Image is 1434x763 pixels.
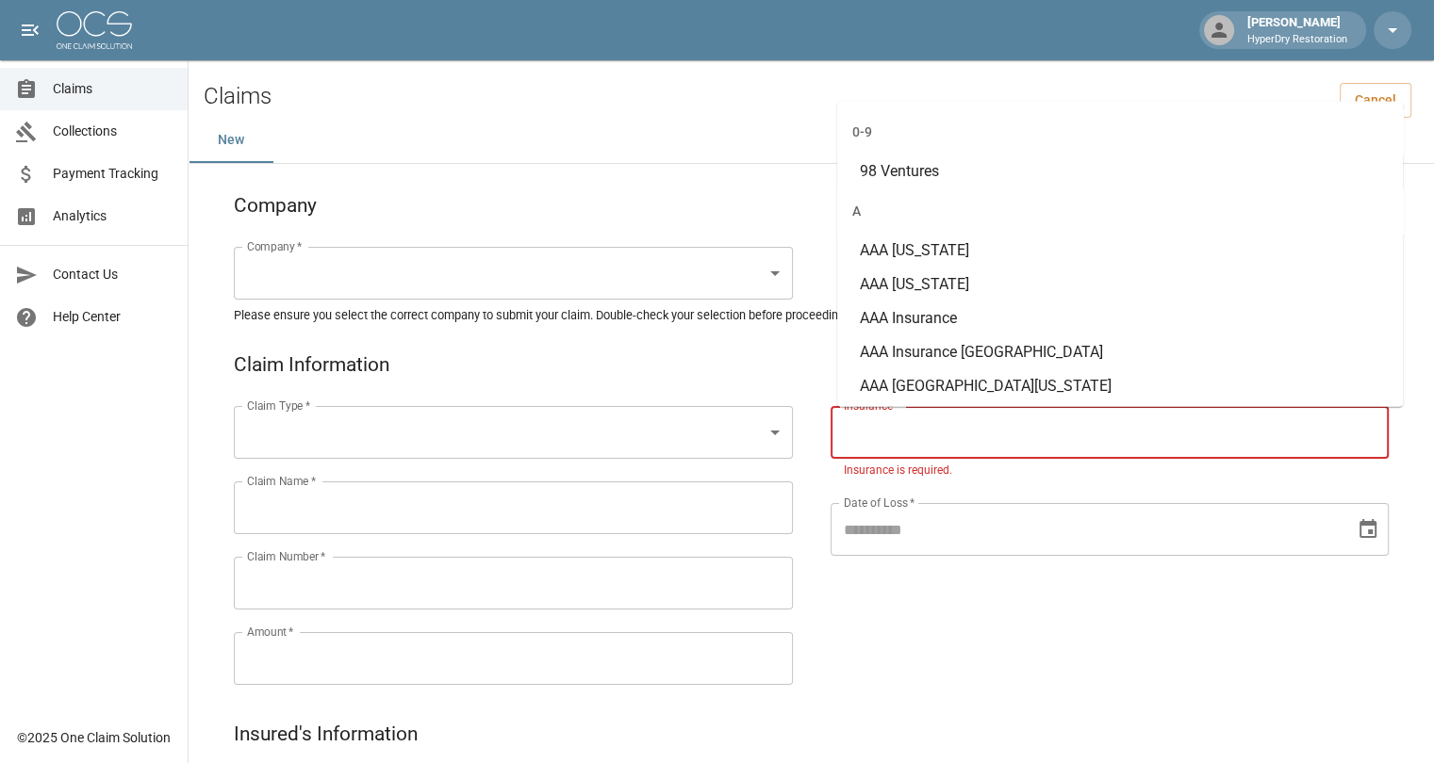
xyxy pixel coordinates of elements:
[247,473,316,489] label: Claim Name
[844,495,915,511] label: Date of Loss
[837,188,1403,234] div: A
[1349,511,1387,548] button: Choose date
[11,11,49,49] button: open drawer
[189,118,1434,163] div: dynamic tabs
[189,118,273,163] button: New
[844,462,1376,480] p: Insurance is required.
[1240,13,1355,47] div: [PERSON_NAME]
[53,79,173,99] span: Claims
[1340,83,1411,118] a: Cancel
[860,275,969,293] span: AAA [US_STATE]
[204,83,272,110] h2: Claims
[247,398,310,414] label: Claim Type
[837,109,1403,154] div: 0-9
[860,162,939,180] span: 98 Ventures
[860,309,957,327] span: AAA Insurance
[1247,32,1347,48] p: HyperDry Restoration
[53,122,173,141] span: Collections
[17,728,171,747] div: © 2025 One Claim Solution
[860,343,1103,361] span: AAA Insurance [GEOGRAPHIC_DATA]
[53,307,173,327] span: Help Center
[247,548,325,564] label: Claim Number
[234,307,1389,323] h5: Please ensure you select the correct company to submit your claim. Double-check your selection be...
[53,265,173,284] span: Contact Us
[860,377,1112,395] span: AAA [GEOGRAPHIC_DATA][US_STATE]
[860,241,969,259] span: AAA [US_STATE]
[57,11,132,49] img: ocs-logo-white-transparent.png
[247,624,294,640] label: Amount
[53,164,173,184] span: Payment Tracking
[53,206,173,226] span: Analytics
[247,238,303,254] label: Company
